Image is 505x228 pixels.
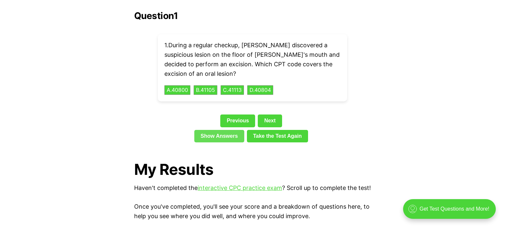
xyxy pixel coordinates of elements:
[258,114,282,127] a: Next
[220,114,255,127] a: Previous
[194,85,217,95] button: B.41105
[221,85,244,95] button: C.41113
[247,85,273,95] button: D.40804
[194,130,244,142] a: Show Answers
[134,161,371,178] h1: My Results
[247,130,308,142] a: Take the Test Again
[397,196,505,228] iframe: portal-trigger
[134,202,371,221] p: Once you've completed, you'll see your score and a breakdown of questions here, to help you see w...
[134,10,371,21] h2: Question 1
[134,183,371,193] p: Haven't completed the ? Scroll up to complete the test!
[164,85,190,95] button: A.40800
[164,41,341,78] p: 1 . During a regular checkup, [PERSON_NAME] discovered a suspicious lesion on the floor of [PERSO...
[198,184,282,191] a: interactive CPC practice exam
